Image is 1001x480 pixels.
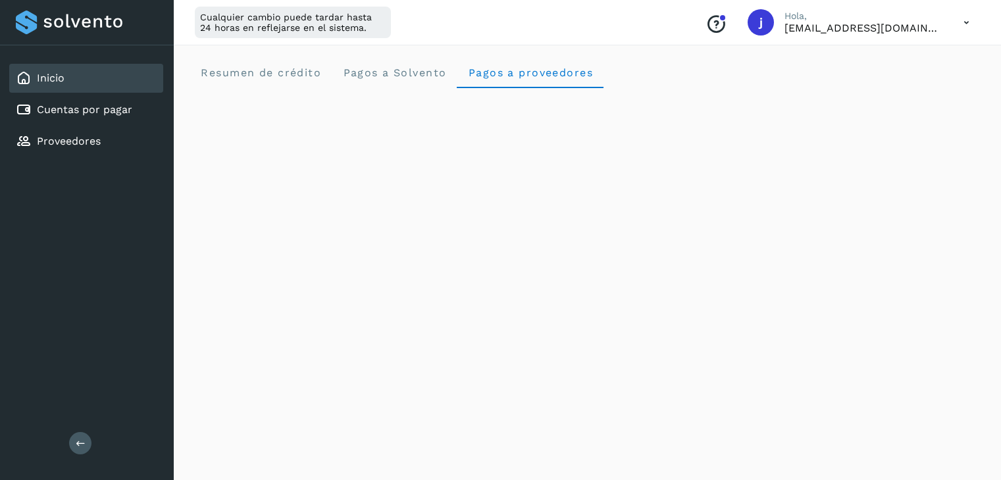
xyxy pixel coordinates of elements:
[37,103,132,116] a: Cuentas por pagar
[195,7,391,38] div: Cualquier cambio puede tardar hasta 24 horas en reflejarse en el sistema.
[200,66,321,79] span: Resumen de crédito
[37,72,64,84] a: Inicio
[467,66,593,79] span: Pagos a proveedores
[784,22,942,34] p: jrodriguez@kalapata.co
[342,66,446,79] span: Pagos a Solvento
[784,11,942,22] p: Hola,
[9,64,163,93] div: Inicio
[9,95,163,124] div: Cuentas por pagar
[9,127,163,156] div: Proveedores
[37,135,101,147] a: Proveedores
